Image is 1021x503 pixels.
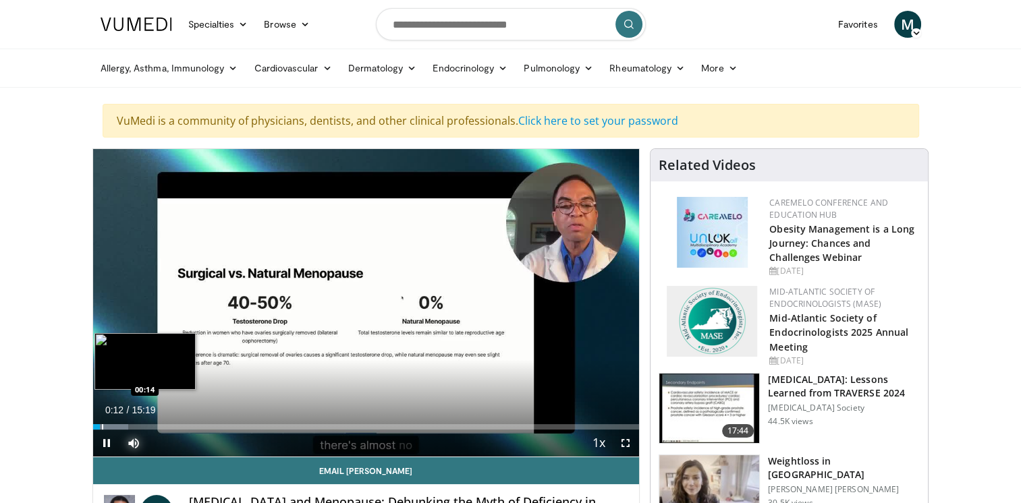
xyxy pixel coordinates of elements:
[105,405,123,415] span: 0:12
[376,8,646,40] input: Search topics, interventions
[256,11,318,38] a: Browse
[518,113,678,128] a: Click here to set your password
[93,430,120,456] button: Pause
[101,18,172,31] img: VuMedi Logo
[659,157,756,173] h4: Related Videos
[659,374,759,444] img: 1317c62a-2f0d-4360-bee0-b1bff80fed3c.150x105_q85_crop-smart_upscale.jpg
[612,430,639,456] button: Fullscreen
[103,104,919,138] div: VuMedi is a community of physicians, dentists, and other clinical professionals.
[894,11,921,38] a: M
[424,55,516,82] a: Endocrinology
[180,11,256,38] a: Specialties
[768,373,920,400] h3: [MEDICAL_DATA]: Lessons Learned from TRAVERSE 2024
[769,355,917,367] div: [DATE]
[94,333,196,390] img: image.jpeg
[769,223,914,264] a: Obesity Management is a Long Journey: Chances and Challenges Webinar
[93,424,640,430] div: Progress Bar
[585,430,612,456] button: Playback Rate
[93,149,640,457] video-js: Video Player
[601,55,693,82] a: Rheumatology
[830,11,886,38] a: Favorites
[132,405,155,415] span: 15:19
[768,416,812,427] p: 44.5K views
[769,286,881,309] a: Mid-Atlantic Society of Endocrinologists (MASE)
[768,484,920,495] p: [PERSON_NAME] [PERSON_NAME]
[769,197,888,220] a: CaReMeLO Conference and Education Hub
[246,55,339,82] a: Cardiovascular
[659,373,920,444] a: 17:44 [MEDICAL_DATA]: Lessons Learned from TRAVERSE 2024 [MEDICAL_DATA] Society 44.5K views
[769,312,908,353] a: Mid-Atlantic Society of Endocrinologists 2025 Annual Meeting
[768,454,920,481] h3: Weightloss in [GEOGRAPHIC_DATA]
[677,197,748,268] img: 45df64a9-a6de-482c-8a90-ada250f7980c.png.150x105_q85_autocrop_double_scale_upscale_version-0.2.jpg
[340,55,425,82] a: Dermatology
[93,457,640,484] a: Email [PERSON_NAME]
[120,430,147,456] button: Mute
[768,403,920,413] p: [MEDICAL_DATA] Society
[516,55,601,82] a: Pulmonology
[667,286,757,357] img: f382488c-070d-4809-84b7-f09b370f5972.png.150x105_q85_autocrop_double_scale_upscale_version-0.2.png
[92,55,246,82] a: Allergy, Asthma, Immunology
[722,424,754,438] span: 17:44
[769,265,917,277] div: [DATE]
[127,405,130,415] span: /
[693,55,745,82] a: More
